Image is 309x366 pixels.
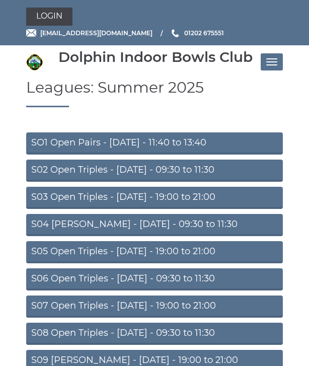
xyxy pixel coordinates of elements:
[170,28,224,38] a: Phone us 01202 675551
[261,53,283,70] button: Toggle navigation
[40,29,152,37] span: [EMAIL_ADDRESS][DOMAIN_NAME]
[26,187,283,209] a: S03 Open Triples - [DATE] - 19:00 to 21:00
[26,160,283,182] a: S02 Open Triples - [DATE] - 09:30 to 11:30
[26,323,283,345] a: S08 Open Triples - [DATE] - 09:30 to 11:30
[26,28,152,38] a: Email [EMAIL_ADDRESS][DOMAIN_NAME]
[58,49,253,65] div: Dolphin Indoor Bowls Club
[26,241,283,263] a: S05 Open Triples - [DATE] - 19:00 to 21:00
[172,29,179,37] img: Phone us
[184,29,224,37] span: 01202 675551
[26,214,283,236] a: S04 [PERSON_NAME] - [DATE] - 09:30 to 11:30
[26,132,283,155] a: SO1 Open Pairs - [DATE] - 11:40 to 13:40
[26,54,43,70] img: Dolphin Indoor Bowls Club
[26,29,36,37] img: Email
[26,79,283,107] h1: Leagues: Summer 2025
[26,268,283,290] a: S06 Open Triples - [DATE] - 09:30 to 11:30
[26,296,283,318] a: S07 Open Triples - [DATE] - 19:00 to 21:00
[26,8,72,26] a: Login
